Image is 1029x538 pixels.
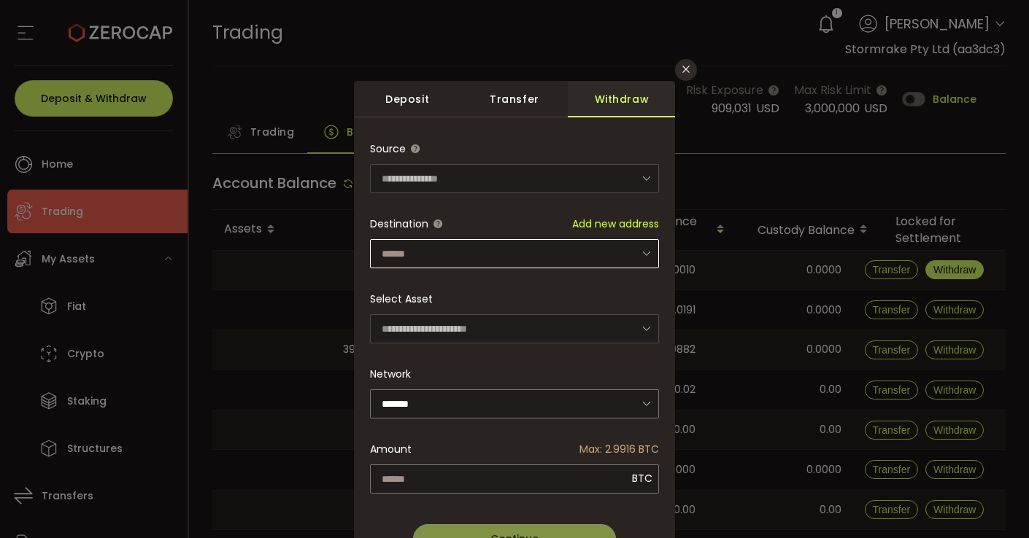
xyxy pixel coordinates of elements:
label: Network [370,367,411,381]
label: Select Asset [370,292,433,306]
span: Max: 2.9916 BTC [579,434,659,464]
span: Destination [370,217,428,231]
span: Amount [370,434,412,464]
iframe: Chat Widget [956,468,1029,538]
span: Add new address [572,217,659,231]
span: BTC [632,471,652,486]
